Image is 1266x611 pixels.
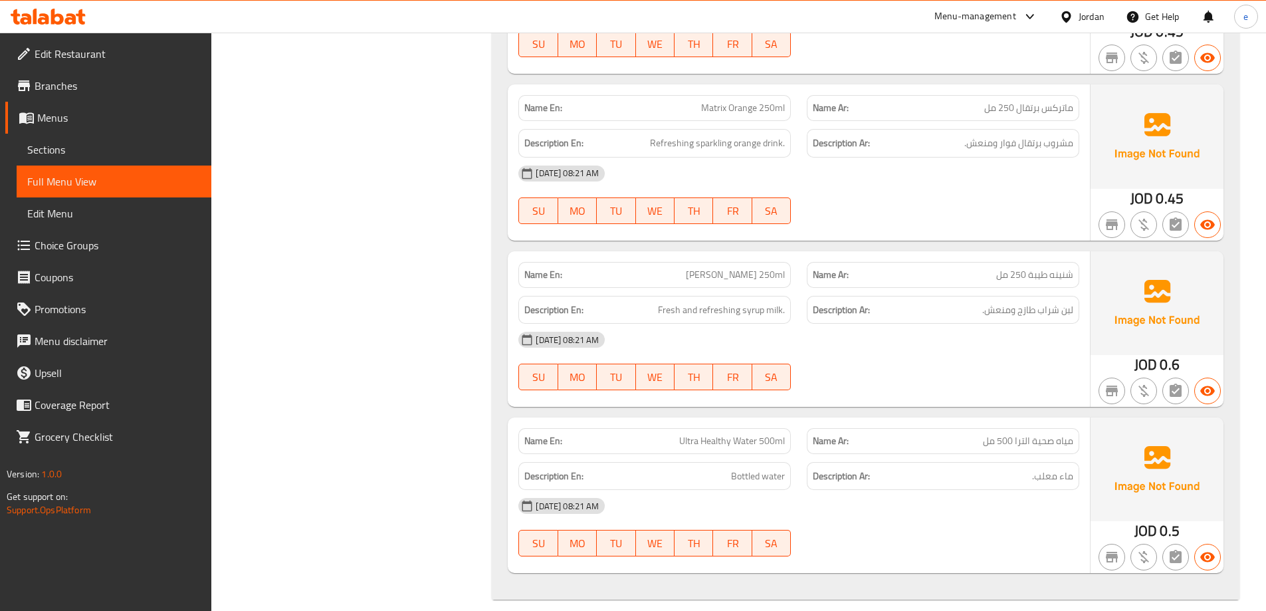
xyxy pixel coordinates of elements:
button: TH [675,364,713,390]
span: مشروب برتقال فوار ومنعش. [964,135,1073,152]
span: WE [641,35,669,54]
span: SA [758,201,786,221]
a: Choice Groups [5,229,211,261]
span: JOD [1134,518,1157,544]
a: Coupons [5,261,211,293]
button: Not branch specific item [1099,211,1125,238]
strong: Description Ar: [813,135,870,152]
span: لبن شراب طازج ومنعش. [982,302,1073,318]
button: FR [713,364,752,390]
button: MO [558,197,597,224]
span: SA [758,368,786,387]
span: Full Menu View [27,174,201,189]
button: TU [597,364,635,390]
span: FR [718,35,746,54]
a: Edit Restaurant [5,38,211,70]
button: MO [558,31,597,57]
strong: Name En: [524,434,562,448]
strong: Description Ar: [813,302,870,318]
button: TU [597,31,635,57]
button: SU [518,197,558,224]
span: Ultra Healthy Water 500ml [679,434,785,448]
span: Menus [37,110,201,126]
span: Version: [7,465,39,483]
span: Menu disclaimer [35,333,201,349]
a: Sections [17,134,211,166]
strong: Description En: [524,302,583,318]
span: 0.6 [1160,352,1179,378]
a: Menu disclaimer [5,325,211,357]
button: Not branch specific item [1099,45,1125,71]
button: Available [1194,45,1221,71]
span: SU [524,368,552,387]
button: FR [713,31,752,57]
span: FR [718,534,746,553]
span: Edit Menu [27,205,201,221]
span: Sections [27,142,201,158]
span: SU [524,201,552,221]
a: Upsell [5,357,211,389]
span: MO [564,201,591,221]
button: Available [1194,378,1221,404]
span: SU [524,534,552,553]
button: SU [518,31,558,57]
span: TH [680,35,708,54]
span: TU [602,368,630,387]
button: WE [636,31,675,57]
span: WE [641,201,669,221]
button: Available [1194,544,1221,570]
span: [PERSON_NAME] 250ml [686,268,785,282]
span: WE [641,534,669,553]
button: SU [518,364,558,390]
button: Available [1194,211,1221,238]
span: 0.45 [1156,185,1184,211]
strong: Name En: [524,101,562,115]
span: Upsell [35,365,201,381]
button: MO [558,364,597,390]
span: FR [718,368,746,387]
strong: Name Ar: [813,434,849,448]
span: 1.0.0 [41,465,62,483]
button: MO [558,530,597,556]
span: Refreshing sparkling orange drink. [650,135,785,152]
span: 0.5 [1160,518,1179,544]
strong: Description En: [524,135,583,152]
button: WE [636,364,675,390]
span: Branches [35,78,201,94]
span: Edit Restaurant [35,46,201,62]
span: Matrix Orange 250ml [701,101,785,115]
span: JOD [1134,352,1157,378]
span: ماء معلب. [1032,468,1073,485]
span: TH [680,201,708,221]
span: MO [564,368,591,387]
span: e [1243,9,1248,24]
span: شنينه طيبة 250 مل [996,268,1073,282]
button: Not has choices [1162,544,1189,570]
img: Ae5nvW7+0k+MAAAAAElFTkSuQmCC [1091,418,1223,521]
button: TU [597,530,635,556]
button: FR [713,530,752,556]
button: WE [636,530,675,556]
button: SA [752,364,791,390]
span: SU [524,35,552,54]
button: Not branch specific item [1099,378,1125,404]
span: WE [641,368,669,387]
button: Purchased item [1130,544,1157,570]
a: Coverage Report [5,389,211,421]
span: FR [718,201,746,221]
span: Bottled water [731,468,785,485]
a: Promotions [5,293,211,325]
span: ماتركس برتقال 250 مل [984,101,1073,115]
strong: Name Ar: [813,101,849,115]
button: Purchased item [1130,378,1157,404]
img: Ae5nvW7+0k+MAAAAAElFTkSuQmCC [1091,251,1223,355]
span: Choice Groups [35,237,201,253]
span: Coupons [35,269,201,285]
button: Not has choices [1162,211,1189,238]
a: Menus [5,102,211,134]
button: Purchased item [1130,45,1157,71]
button: WE [636,197,675,224]
span: TH [680,368,708,387]
span: Get support on: [7,488,68,505]
img: Ae5nvW7+0k+MAAAAAElFTkSuQmCC [1091,84,1223,188]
